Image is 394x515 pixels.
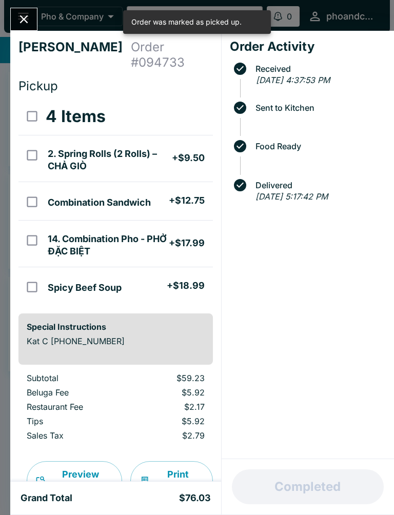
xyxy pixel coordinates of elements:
div: Order was marked as picked up. [131,13,242,31]
h6: Special Instructions [27,322,205,332]
h5: + $12.75 [169,194,205,207]
p: $2.79 [135,430,204,441]
span: Delivered [250,181,386,190]
h3: 4 Items [46,106,106,127]
p: $5.92 [135,387,204,398]
h4: Order Activity [230,39,386,54]
h5: $76.03 [179,492,211,504]
em: [DATE] 5:17:42 PM [255,191,328,202]
table: orders table [18,373,213,445]
p: $2.17 [135,402,204,412]
h5: 2. Spring Rolls (2 Rolls) – CHẢ GIÒ [48,148,171,172]
span: Pickup [18,78,58,93]
h5: Spicy Beef Soup [48,282,122,294]
button: Close [11,8,37,30]
button: Print Receipt [130,461,213,500]
span: Food Ready [250,142,386,151]
p: Beluga Fee [27,387,119,398]
p: Kat C [PHONE_NUMBER] [27,336,205,346]
p: Sales Tax [27,430,119,441]
h5: 14. Combination Pho - PHỞ ĐẶC BIỆT [48,233,168,257]
h5: + $17.99 [169,237,205,249]
table: orders table [18,98,213,305]
p: Tips [27,416,119,426]
p: $59.23 [135,373,204,383]
span: Received [250,64,386,73]
p: Restaurant Fee [27,402,119,412]
span: Sent to Kitchen [250,103,386,112]
p: $5.92 [135,416,204,426]
h4: [PERSON_NAME] [18,39,131,70]
h5: Combination Sandwich [48,196,151,209]
h5: + $18.99 [167,280,205,292]
h5: + $9.50 [172,152,205,164]
h5: Grand Total [21,492,72,504]
button: Preview Receipt [27,461,122,500]
p: Subtotal [27,373,119,383]
em: [DATE] 4:37:53 PM [256,75,330,85]
h4: Order # 094733 [131,39,213,70]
